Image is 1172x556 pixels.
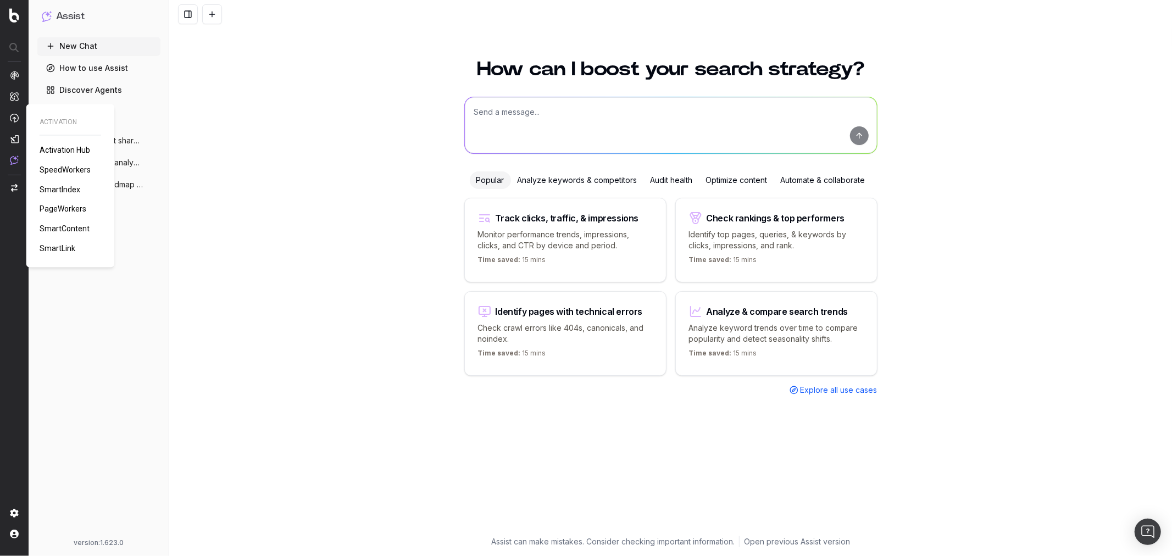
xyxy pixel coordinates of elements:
[40,146,90,154] span: Activation Hub
[689,229,864,251] p: Identify top pages, queries, & keywords by clicks, impressions, and rank.
[10,92,19,101] img: Intelligence
[37,81,160,99] a: Discover Agents
[511,171,644,189] div: Analyze keywords & competitors
[699,171,774,189] div: Optimize content
[689,349,757,362] p: 15 mins
[37,37,160,55] button: New Chat
[10,135,19,143] img: Studio
[689,255,757,269] p: 15 mins
[40,205,86,214] span: PageWorkers
[40,164,95,175] a: SpeedWorkers
[40,224,94,235] a: SmartContent
[40,204,91,215] a: PageWorkers
[689,349,732,357] span: Time saved:
[478,255,521,264] span: Time saved:
[42,11,52,21] img: Assist
[496,214,639,223] div: Track clicks, traffic, & impressions
[40,185,80,194] span: SmartIndex
[774,171,872,189] div: Automate & collaborate
[744,536,850,547] a: Open previous Assist version
[40,165,91,174] span: SpeedWorkers
[42,9,156,24] button: Assist
[644,171,699,189] div: Audit health
[10,71,19,80] img: Analytics
[478,349,546,362] p: 15 mins
[464,59,877,79] h1: How can I boost your search strategy?
[10,509,19,518] img: Setting
[56,9,85,24] h1: Assist
[707,214,845,223] div: Check rankings & top performers
[689,323,864,344] p: Analyze keyword trends over time to compare popularity and detect seasonality shifts.
[40,243,80,254] a: SmartLink
[491,536,735,547] p: Assist can make mistakes. Consider checking important information.
[801,385,877,396] span: Explore all use cases
[40,244,75,253] span: SmartLink
[478,323,653,344] p: Check crawl errors like 404s, canonicals, and noindex.
[470,171,511,189] div: Popular
[478,349,521,357] span: Time saved:
[707,307,848,316] div: Analyze & compare search trends
[689,255,732,264] span: Time saved:
[10,155,19,165] img: Assist
[11,184,18,192] img: Switch project
[37,59,160,77] a: How to use Assist
[40,225,90,233] span: SmartContent
[790,385,877,396] a: Explore all use cases
[40,184,85,195] a: SmartIndex
[42,538,156,547] div: version: 1.623.0
[478,229,653,251] p: Monitor performance trends, impressions, clicks, and CTR by device and period.
[9,8,19,23] img: Botify logo
[496,307,643,316] div: Identify pages with technical errors
[1135,519,1161,545] div: Open Intercom Messenger
[40,144,95,155] a: Activation Hub
[478,255,546,269] p: 15 mins
[10,530,19,538] img: My account
[10,113,19,123] img: Activation
[40,118,101,126] span: ACTIVATION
